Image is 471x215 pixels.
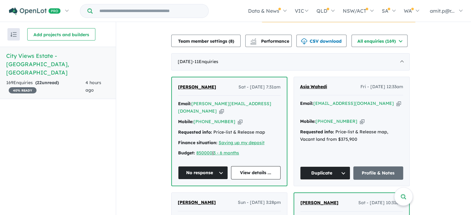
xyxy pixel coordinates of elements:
a: Profile & Notes [353,166,403,180]
strong: Budget: [178,150,195,156]
a: View details ... [231,166,281,179]
span: [PERSON_NAME] [178,84,216,90]
button: CSV download [296,35,347,47]
img: line-chart.svg [251,38,256,42]
strong: Finance situation: [178,140,217,145]
a: Asia Wahedi [300,83,327,91]
img: sort.svg [11,32,17,37]
button: Copy [238,118,242,125]
strong: Email: [178,101,191,106]
div: Price-list & Release map [178,129,281,136]
div: | [178,149,281,157]
button: Performance [245,35,292,47]
a: [PERSON_NAME] [178,199,216,206]
a: [PERSON_NAME] [178,84,216,91]
a: 3 - 6 months [213,150,239,156]
div: Price-list & Release map, Vacant land from $375,900 [300,128,403,143]
strong: Mobile: [178,119,194,124]
h5: City Views Estate - [GEOGRAPHIC_DATA] , [GEOGRAPHIC_DATA] [6,52,110,77]
button: Team member settings (8) [171,35,241,47]
span: Asia Wahedi [300,84,327,89]
span: Performance [251,38,289,44]
div: 169 Enquir ies [6,79,85,94]
span: Sun - [DATE] 3:28pm [238,199,281,206]
a: Saving up my deposit [219,140,264,145]
span: 22 [37,80,42,85]
img: Openlot PRO Logo White [9,7,61,15]
button: No response [178,166,228,179]
a: 850000 [196,150,212,156]
a: [PERSON_NAME] [300,199,338,207]
div: [DATE] [171,53,410,71]
span: [PERSON_NAME] [178,200,216,205]
strong: Requested info: [178,129,212,135]
button: Copy [219,108,224,114]
a: [PHONE_NUMBER] [194,119,235,124]
span: 4 hours ago [85,80,101,93]
span: 8 [230,38,233,44]
a: [PERSON_NAME][EMAIL_ADDRESS][DOMAIN_NAME] [178,101,271,114]
strong: Mobile: [300,118,316,124]
span: 40 % READY [9,87,37,93]
a: [PHONE_NUMBER] [316,118,357,124]
span: [PERSON_NAME] [300,200,338,205]
span: Fri - [DATE] 12:33am [360,83,403,91]
button: Copy [360,118,364,125]
strong: Email: [300,101,313,106]
span: amit.p@r... [430,8,455,14]
a: [EMAIL_ADDRESS][DOMAIN_NAME] [313,101,394,106]
strong: Requested info: [300,129,334,135]
img: download icon [301,38,307,45]
button: All enquiries (169) [351,35,408,47]
button: Add projects and builders [27,28,95,41]
button: Copy [396,100,401,107]
span: Sat - [DATE] 7:31am [238,84,281,91]
span: Sat - [DATE] 10:31am [358,199,403,207]
img: bar-chart.svg [250,40,256,44]
strong: ( unread) [35,80,59,85]
button: Duplicate [300,166,350,180]
span: - 11 Enquir ies [193,59,218,64]
input: Try estate name, suburb, builder or developer [94,4,207,18]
